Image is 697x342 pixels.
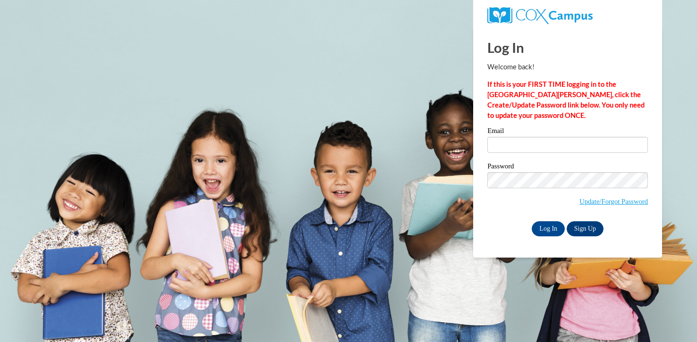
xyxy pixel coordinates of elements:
strong: If this is your FIRST TIME logging in to the [GEOGRAPHIC_DATA][PERSON_NAME], click the Create/Upd... [487,80,645,119]
input: Log In [532,221,565,236]
p: Welcome back! [487,62,648,72]
label: Password [487,163,648,172]
a: Sign Up [567,221,603,236]
label: Email [487,127,648,137]
img: COX Campus [487,7,593,24]
a: Update/Forgot Password [579,198,648,205]
a: COX Campus [487,11,593,19]
h1: Log In [487,38,648,57]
